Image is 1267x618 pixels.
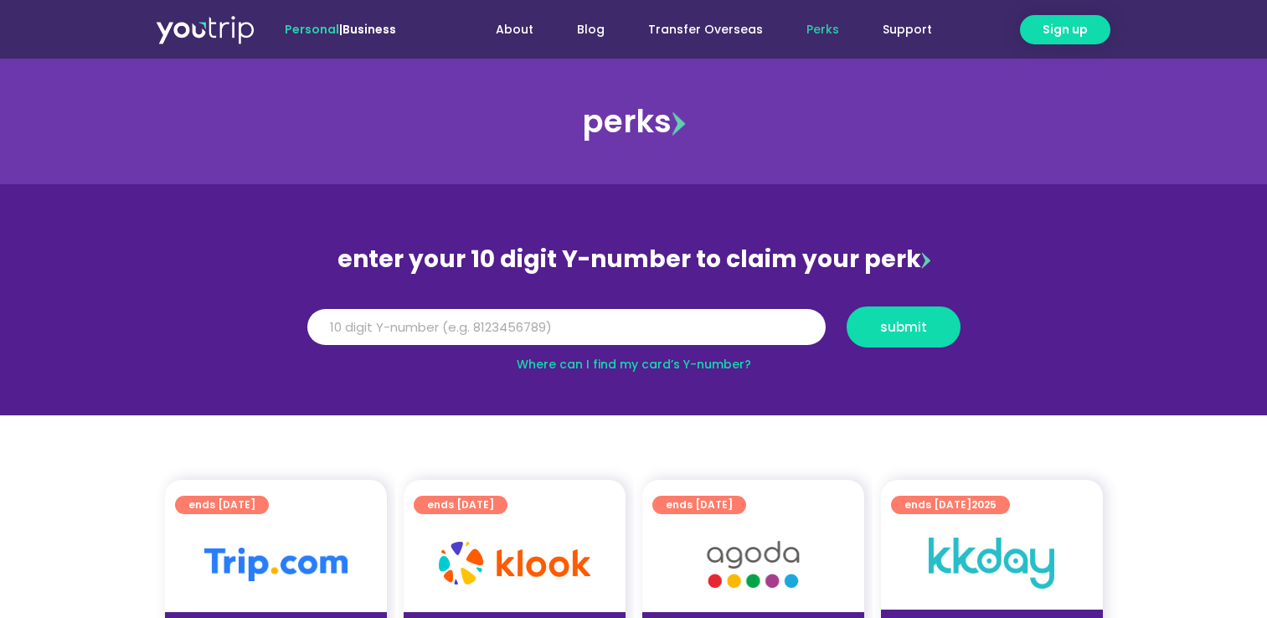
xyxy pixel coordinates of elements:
a: ends [DATE] [652,496,746,514]
span: ends [DATE] [666,496,733,514]
a: About [474,14,555,45]
span: ends [DATE] [188,496,255,514]
a: Support [861,14,954,45]
span: Sign up [1043,21,1088,39]
a: Transfer Overseas [626,14,785,45]
a: Blog [555,14,626,45]
form: Y Number [307,306,961,360]
button: submit [847,306,961,348]
a: ends [DATE]2025 [891,496,1010,514]
div: enter your 10 digit Y-number to claim your perk [299,238,969,281]
a: Perks [785,14,861,45]
span: submit [880,321,927,333]
span: ends [DATE] [904,496,997,514]
span: Personal [285,21,339,38]
span: ends [DATE] [427,496,494,514]
span: 2025 [971,497,997,512]
a: Where can I find my card’s Y-number? [517,356,751,373]
input: 10 digit Y-number (e.g. 8123456789) [307,309,826,346]
nav: Menu [441,14,954,45]
a: ends [DATE] [414,496,507,514]
a: Business [343,21,396,38]
a: ends [DATE] [175,496,269,514]
a: Sign up [1020,15,1110,44]
span: | [285,21,396,38]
